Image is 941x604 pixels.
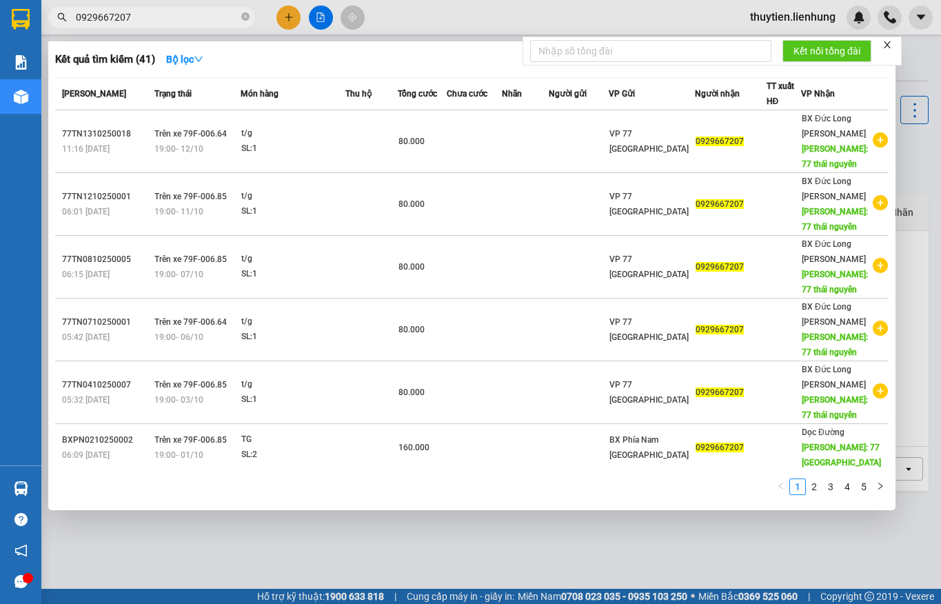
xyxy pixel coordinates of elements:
[873,383,888,399] span: plus-circle
[398,137,425,146] span: 80.000
[872,479,889,495] li: Next Page
[194,54,203,64] span: down
[823,479,838,494] a: 3
[14,544,28,557] span: notification
[530,40,771,62] input: Nhập số tổng đài
[807,479,822,494] a: 2
[62,270,110,279] span: 06:15 [DATE]
[241,204,345,219] div: SL: 1
[447,89,487,99] span: Chưa cước
[154,254,227,264] span: Trên xe 79F-006.85
[802,239,866,264] span: BX Đức Long [PERSON_NAME]
[154,380,227,390] span: Trên xe 79F-006.85
[62,433,150,447] div: BXPN0210250002
[14,55,28,70] img: solution-icon
[62,395,110,405] span: 05:32 [DATE]
[241,126,345,141] div: t/g
[856,479,872,495] li: 5
[154,144,203,154] span: 19:00 - 12/10
[873,321,888,336] span: plus-circle
[802,332,868,357] span: [PERSON_NAME]: 77 thái nguyên
[802,365,866,390] span: BX Đức Long [PERSON_NAME]
[789,479,806,495] li: 1
[12,9,30,30] img: logo-vxr
[76,10,239,25] input: Tìm tên, số ĐT hoặc mã đơn
[876,482,884,490] span: right
[398,89,437,99] span: Tổng cước
[802,207,868,232] span: [PERSON_NAME]: 77 thái nguyên
[154,435,227,445] span: Trên xe 79F-006.85
[695,89,740,99] span: Người nhận
[241,89,279,99] span: Món hàng
[155,48,214,70] button: Bộ lọcdown
[62,450,110,460] span: 06:09 [DATE]
[790,479,805,494] a: 1
[806,479,822,495] li: 2
[502,89,522,99] span: Nhãn
[802,395,868,420] span: [PERSON_NAME]: 77 thái nguyên
[154,332,203,342] span: 19:00 - 06/10
[872,479,889,495] button: right
[154,395,203,405] span: 19:00 - 03/10
[793,43,860,59] span: Kết nối tổng đài
[241,314,345,330] div: t/g
[398,262,425,272] span: 80.000
[154,192,227,201] span: Trên xe 79F-006.85
[609,129,689,154] span: VP 77 [GEOGRAPHIC_DATA]
[14,90,28,104] img: warehouse-icon
[241,377,345,392] div: t/g
[882,40,892,50] span: close
[154,129,227,139] span: Trên xe 79F-006.64
[241,11,250,24] span: close-circle
[767,81,794,106] span: TT xuất HĐ
[773,479,789,495] button: left
[398,387,425,397] span: 80.000
[14,481,28,496] img: warehouse-icon
[62,89,126,99] span: [PERSON_NAME]
[696,325,744,334] span: 0929667207
[62,190,150,204] div: 77TN1210250001
[802,427,844,437] span: Dọc Đường
[873,195,888,210] span: plus-circle
[241,189,345,204] div: t/g
[802,302,866,327] span: BX Đức Long [PERSON_NAME]
[241,392,345,407] div: SL: 1
[154,450,203,460] span: 19:00 - 01/10
[549,89,587,99] span: Người gửi
[241,267,345,282] div: SL: 1
[57,12,67,22] span: search
[696,199,744,209] span: 0929667207
[62,252,150,267] div: 77TN0810250005
[241,447,345,463] div: SL: 2
[154,270,203,279] span: 19:00 - 07/10
[62,127,150,141] div: 77TN1310250018
[802,144,868,169] span: [PERSON_NAME]: 77 thái nguyên
[856,479,871,494] a: 5
[696,443,744,452] span: 0929667207
[154,207,203,217] span: 19:00 - 11/10
[166,54,203,65] strong: Bộ lọc
[241,12,250,21] span: close-circle
[241,141,345,157] div: SL: 1
[696,387,744,397] span: 0929667207
[873,258,888,273] span: plus-circle
[696,262,744,272] span: 0929667207
[802,177,866,201] span: BX Đức Long [PERSON_NAME]
[802,443,881,467] span: [PERSON_NAME]: 77 [GEOGRAPHIC_DATA]
[14,513,28,526] span: question-circle
[609,435,689,460] span: BX Phía Nam [GEOGRAPHIC_DATA]
[62,378,150,392] div: 77TN0410250007
[773,479,789,495] li: Previous Page
[398,443,429,452] span: 160.000
[241,252,345,267] div: t/g
[241,432,345,447] div: TG
[62,207,110,217] span: 06:01 [DATE]
[696,137,744,146] span: 0929667207
[802,270,868,294] span: [PERSON_NAME]: 77 thái nguyên
[62,144,110,154] span: 11:16 [DATE]
[609,192,689,217] span: VP 77 [GEOGRAPHIC_DATA]
[154,89,192,99] span: Trạng thái
[839,479,856,495] li: 4
[55,52,155,67] h3: Kết quả tìm kiếm ( 41 )
[840,479,855,494] a: 4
